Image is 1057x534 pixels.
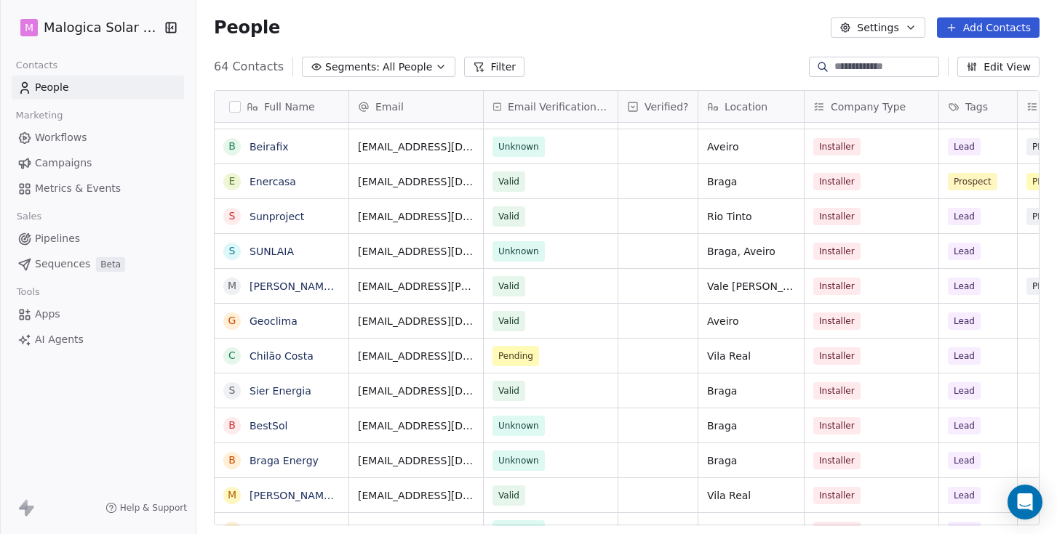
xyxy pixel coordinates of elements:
span: Installer [813,452,861,469]
a: Workflows [12,126,184,150]
span: Unknown [498,453,539,468]
span: Valid [498,174,519,189]
span: Lead [948,382,981,400]
span: Email Verification Status [508,100,609,114]
span: Valid [498,209,519,224]
button: Add Contacts [937,17,1040,38]
span: Braga [707,174,795,189]
span: Installer [813,173,861,190]
span: Lead [948,243,981,260]
div: Email Verification Status [484,91,618,122]
span: Aveiro [707,139,795,154]
button: Filter [464,57,524,77]
span: Installer [813,208,861,225]
div: C [228,348,236,363]
span: [EMAIL_ADDRESS][DOMAIN_NAME] [358,384,474,398]
span: Rio Tinto [707,209,795,224]
a: Help & Support [105,502,187,514]
span: Valid [498,314,519,328]
a: Enercasa [250,176,296,187]
div: Email [349,91,483,122]
a: Campaigns [12,151,184,175]
button: MMalogica Solar Lda. [17,15,155,40]
span: [EMAIL_ADDRESS][DOMAIN_NAME] [358,349,474,363]
button: Edit View [957,57,1040,77]
span: [EMAIL_ADDRESS][DOMAIN_NAME] [358,174,474,189]
span: Installer [813,243,861,260]
div: G [228,313,236,328]
div: Open Intercom Messenger [1008,485,1042,519]
span: Vale [PERSON_NAME] [707,279,795,294]
span: [EMAIL_ADDRESS][DOMAIN_NAME] [358,418,474,433]
a: BestSol [250,420,287,432]
div: Tags [939,91,1017,122]
div: grid [215,123,349,526]
a: SUNLAIA [250,246,294,257]
span: Installer [813,347,861,365]
span: Lead [948,347,981,365]
div: Company Type [805,91,938,122]
span: Braga [707,384,795,398]
span: Marketing [9,105,69,126]
a: People [12,76,184,100]
span: Installer [813,382,861,400]
span: Installer [813,417,861,434]
a: Sunproject [250,211,304,222]
span: Valid [498,488,519,503]
span: [EMAIL_ADDRESS][DOMAIN_NAME] [358,209,474,224]
a: Pipelines [12,227,184,251]
div: S [229,209,236,224]
span: Braga, Aveiro [707,244,795,259]
span: Tags [965,100,988,114]
span: Campaigns [35,155,92,171]
div: Full Name [215,91,348,122]
span: M [25,20,33,35]
a: Sier Energia [250,385,311,397]
span: [EMAIL_ADDRESS][PERSON_NAME][DOMAIN_NAME] [358,279,474,294]
span: Segments: [325,60,380,75]
div: E [229,174,236,189]
span: Vila Real [707,488,795,503]
span: Lead [948,278,981,295]
span: Braga [707,418,795,433]
span: Metrics & Events [35,181,121,196]
a: [PERSON_NAME] Energias [250,280,381,292]
div: S [229,243,236,259]
span: People [214,17,280,39]
span: Installer [813,278,861,295]
div: Verified? [618,91,698,122]
span: 64 Contacts [214,58,284,76]
span: Aveiro [707,314,795,328]
span: Valid [498,279,519,294]
span: [EMAIL_ADDRESS][DOMAIN_NAME] [358,453,474,468]
div: B [228,139,236,154]
span: Apps [35,307,60,322]
span: Unknown [498,244,539,259]
span: Lead [948,487,981,504]
span: Lead [948,417,981,434]
span: Beta [96,257,125,272]
span: Workflows [35,130,87,145]
span: [EMAIL_ADDRESS][DOMAIN_NAME] [358,488,474,503]
span: Lead [948,312,981,330]
span: Installer [813,138,861,155]
span: Lead [948,452,981,469]
div: B [228,418,236,433]
a: Geoclima [250,315,298,327]
a: AI Agents [12,328,184,352]
span: People [35,80,69,95]
a: Apps [12,302,184,326]
span: Unknown [498,418,539,433]
span: Valid [498,384,519,398]
span: Help & Support [120,502,187,514]
div: Location [698,91,804,122]
span: [EMAIL_ADDRESS][DOMAIN_NAME] [358,139,474,154]
span: Pending [498,349,533,363]
span: Pipelines [35,231,80,246]
div: B [228,453,236,468]
span: Installer [813,487,861,504]
span: [EMAIL_ADDRESS][DOMAIN_NAME] [358,314,474,328]
a: Metrics & Events [12,177,184,201]
span: Lead [948,138,981,155]
a: Beirafix [250,141,289,153]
